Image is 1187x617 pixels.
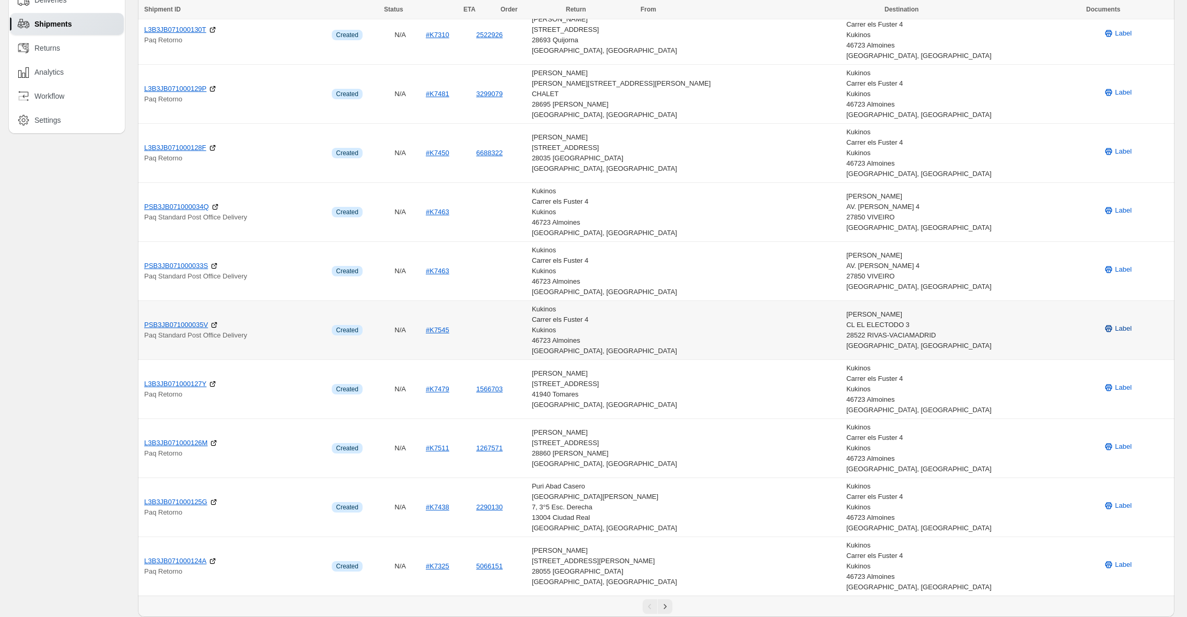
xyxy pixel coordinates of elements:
[144,35,325,45] p: Paq Retorno
[1115,500,1132,511] span: Label
[144,320,208,330] a: PSB3JB071000035V
[1097,202,1138,219] button: Label
[1097,438,1138,455] button: Label
[846,422,1097,474] div: Kukinos Carrer els Fuster 4 Kukinos 46723 Almoines [GEOGRAPHIC_DATA], [GEOGRAPHIC_DATA]
[144,84,206,94] a: L3B3JB071000129P
[426,562,449,570] a: #K7325
[336,326,358,334] span: Created
[34,43,60,53] span: Returns
[1097,84,1138,101] button: Label
[144,271,325,282] p: Paq Standard Post Office Delivery
[501,6,518,13] span: Order
[144,261,208,271] a: PSB3JB071000033S
[1115,560,1132,570] span: Label
[532,304,840,356] div: Kukinos Carrer els Fuster 4 Kukinos 46723 Almoines [GEOGRAPHIC_DATA], [GEOGRAPHIC_DATA]
[391,478,423,537] td: N/A
[336,385,358,393] span: Created
[532,545,840,587] div: [PERSON_NAME] [STREET_ADDRESS][PERSON_NAME] 28055 [GEOGRAPHIC_DATA] [GEOGRAPHIC_DATA], [GEOGRAPHI...
[532,14,840,56] div: [PERSON_NAME] [STREET_ADDRESS] 28693 Quijorna [GEOGRAPHIC_DATA], [GEOGRAPHIC_DATA]
[532,186,840,238] div: Kukinos Carrer els Fuster 4 Kukinos 46723 Almoines [GEOGRAPHIC_DATA], [GEOGRAPHIC_DATA]
[1115,28,1132,39] span: Label
[1115,441,1132,452] span: Label
[34,67,64,77] span: Analytics
[658,599,672,614] button: Next
[476,444,503,452] button: 1267571
[144,566,325,577] p: Paq Retorno
[34,115,61,125] span: Settings
[476,503,503,511] button: 2290130
[144,94,325,104] p: Paq Retorno
[144,202,209,212] a: PSB3JB071000034Q
[391,6,423,65] td: N/A
[1115,87,1132,98] span: Label
[144,507,325,518] p: Paq Retorno
[391,537,423,596] td: N/A
[144,379,206,389] a: L3B3JB071000127Y
[1086,6,1120,13] span: Documents
[532,481,840,533] div: Puri Abad Casero [GEOGRAPHIC_DATA][PERSON_NAME] 7, 3°5 Esc. Derecha 13004 Ciudad Real [GEOGRAPHIC...
[1115,382,1132,393] span: Label
[426,149,449,157] a: #K7450
[426,385,449,393] a: #K7479
[336,444,358,452] span: Created
[426,31,449,39] a: #K7310
[1097,25,1138,42] button: Label
[476,31,503,39] button: 2522926
[476,385,503,393] button: 1566703
[846,309,1097,351] div: [PERSON_NAME] CL EL ELECTODO 3 28522 RIVAS-VACIAMADRID [GEOGRAPHIC_DATA], [GEOGRAPHIC_DATA]
[641,6,656,13] span: From
[144,330,325,341] p: Paq Standard Post Office Delivery
[846,250,1097,292] div: [PERSON_NAME] AV. [PERSON_NAME] 4 27850 VIVEIRO [GEOGRAPHIC_DATA], [GEOGRAPHIC_DATA]
[426,444,449,452] a: #K7511
[391,301,423,360] td: N/A
[1115,205,1132,216] span: Label
[426,503,449,511] a: #K7438
[144,153,325,164] p: Paq Retorno
[144,143,206,153] a: L3B3JB071000128F
[846,191,1097,233] div: [PERSON_NAME] AV. [PERSON_NAME] 4 27850 VIVEIRO [GEOGRAPHIC_DATA], [GEOGRAPHIC_DATA]
[34,19,72,29] span: Shipments
[1097,143,1138,160] button: Label
[1115,264,1132,275] span: Label
[532,245,840,297] div: Kukinos Carrer els Fuster 4 Kukinos 46723 Almoines [GEOGRAPHIC_DATA], [GEOGRAPHIC_DATA]
[532,68,840,120] div: [PERSON_NAME] [PERSON_NAME][STREET_ADDRESS][PERSON_NAME] CHALET 28695 [PERSON_NAME] [GEOGRAPHIC_D...
[138,596,1174,617] nav: Pagination
[336,149,358,157] span: Created
[426,326,449,334] a: #K7545
[336,208,358,216] span: Created
[144,438,207,448] a: L3B3JB071000126M
[566,6,586,13] span: Return
[1097,379,1138,396] button: Label
[391,242,423,301] td: N/A
[1097,320,1138,337] button: Label
[336,503,358,511] span: Created
[384,6,403,13] span: Status
[391,360,423,419] td: N/A
[144,6,181,13] span: Shipment ID
[426,208,449,216] a: #K7463
[463,6,475,13] span: ETA
[1097,261,1138,278] button: Label
[336,562,358,571] span: Created
[885,6,918,13] span: Destination
[391,183,423,242] td: N/A
[1115,146,1132,157] span: Label
[846,363,1097,415] div: Kukinos Carrer els Fuster 4 Kukinos 46723 Almoines [GEOGRAPHIC_DATA], [GEOGRAPHIC_DATA]
[144,556,206,566] a: L3B3JB071000124A
[144,25,206,35] a: L3B3JB071000130T
[846,540,1097,592] div: Kukinos Carrer els Fuster 4 Kukinos 46723 Almoines [GEOGRAPHIC_DATA], [GEOGRAPHIC_DATA]
[336,31,358,39] span: Created
[426,90,449,98] a: #K7481
[426,267,449,275] a: #K7463
[476,562,503,570] button: 5066151
[846,127,1097,179] div: Kukinos Carrer els Fuster 4 Kukinos 46723 Almoines [GEOGRAPHIC_DATA], [GEOGRAPHIC_DATA]
[336,90,358,98] span: Created
[391,65,423,124] td: N/A
[336,267,358,275] span: Created
[846,9,1097,61] div: Kukinos Carrer els Fuster 4 Kukinos 46723 Almoines [GEOGRAPHIC_DATA], [GEOGRAPHIC_DATA]
[144,497,207,507] a: L3B3JB071000125G
[144,389,325,400] p: Paq Retorno
[391,419,423,478] td: N/A
[391,124,423,183] td: N/A
[532,427,840,469] div: [PERSON_NAME] [STREET_ADDRESS] 28860 [PERSON_NAME] [GEOGRAPHIC_DATA], [GEOGRAPHIC_DATA]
